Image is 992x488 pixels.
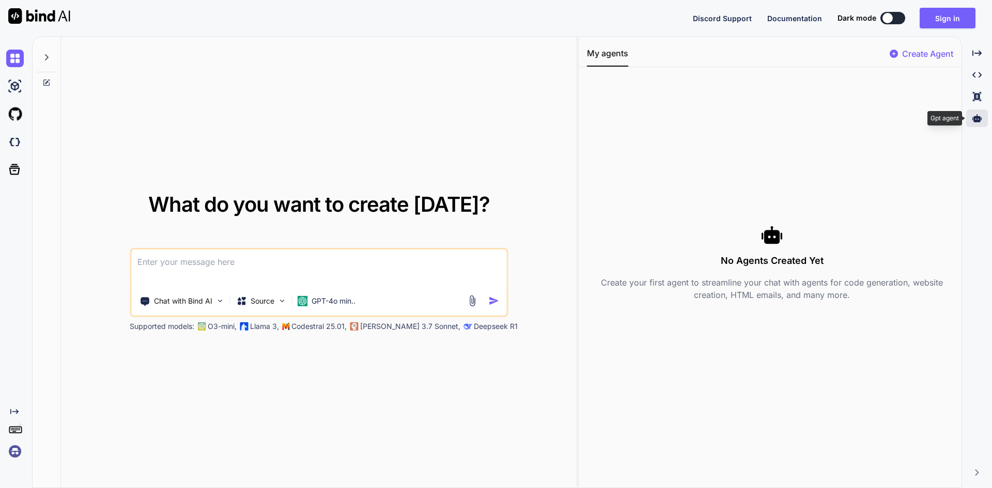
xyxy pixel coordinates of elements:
[312,296,355,306] p: GPT-4o min..
[587,276,957,301] p: Create your first agent to streamline your chat with agents for code generation, website creation...
[693,13,752,24] button: Discord Support
[282,323,289,330] img: Mistral-AI
[466,295,478,307] img: attachment
[474,321,518,332] p: Deepseek R1
[250,321,279,332] p: Llama 3,
[767,13,822,24] button: Documentation
[130,321,194,332] p: Supported models:
[148,192,490,217] span: What do you want to create [DATE]?
[902,48,953,60] p: Create Agent
[350,322,358,330] img: claude
[587,47,628,67] button: My agents
[208,321,237,332] p: O3-mini,
[154,296,212,306] p: Chat with Bind AI
[360,321,460,332] p: [PERSON_NAME] 3.7 Sonnet,
[277,296,286,305] img: Pick Models
[488,295,499,306] img: icon
[463,322,472,330] img: claude
[297,296,307,306] img: GPT-4o mini
[240,322,248,330] img: Llama2
[6,105,24,123] img: githubLight
[6,443,24,460] img: signin
[6,50,24,67] img: chat
[215,296,224,305] img: Pick Tools
[920,8,975,28] button: Sign in
[291,321,347,332] p: Codestral 25.01,
[927,111,962,125] div: Gpt agent
[6,77,24,95] img: ai-studio
[767,14,822,23] span: Documentation
[693,14,752,23] span: Discord Support
[8,8,70,24] img: Bind AI
[251,296,274,306] p: Source
[197,322,206,330] img: GPT-4
[6,133,24,151] img: darkCloudIdeIcon
[587,254,957,268] h3: No Agents Created Yet
[838,13,876,23] span: Dark mode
